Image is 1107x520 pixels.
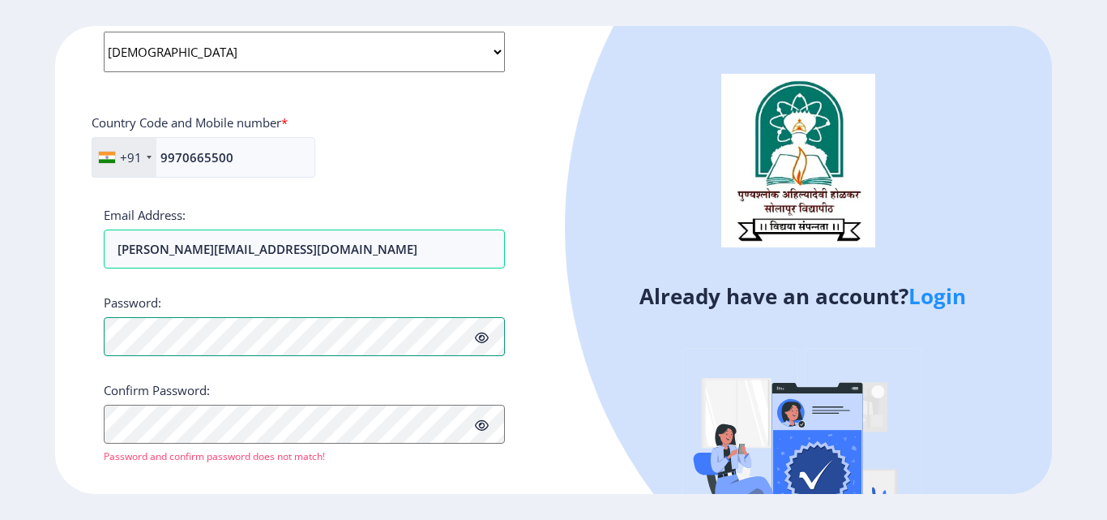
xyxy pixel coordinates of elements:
label: Email Address: [104,207,186,223]
img: logo [721,74,875,247]
input: Mobile No [92,137,315,178]
a: Login [908,281,966,311]
input: Email address [104,230,505,269]
label: Confirm Password: [104,382,210,398]
div: +91 [120,149,142,165]
label: Password: [104,294,161,311]
p: Password and confirm password does not match! [104,450,505,463]
label: Country Code and Mobile number [92,114,288,131]
div: India (भारत): +91 [92,138,156,177]
h4: Already have an account? [566,283,1040,309]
